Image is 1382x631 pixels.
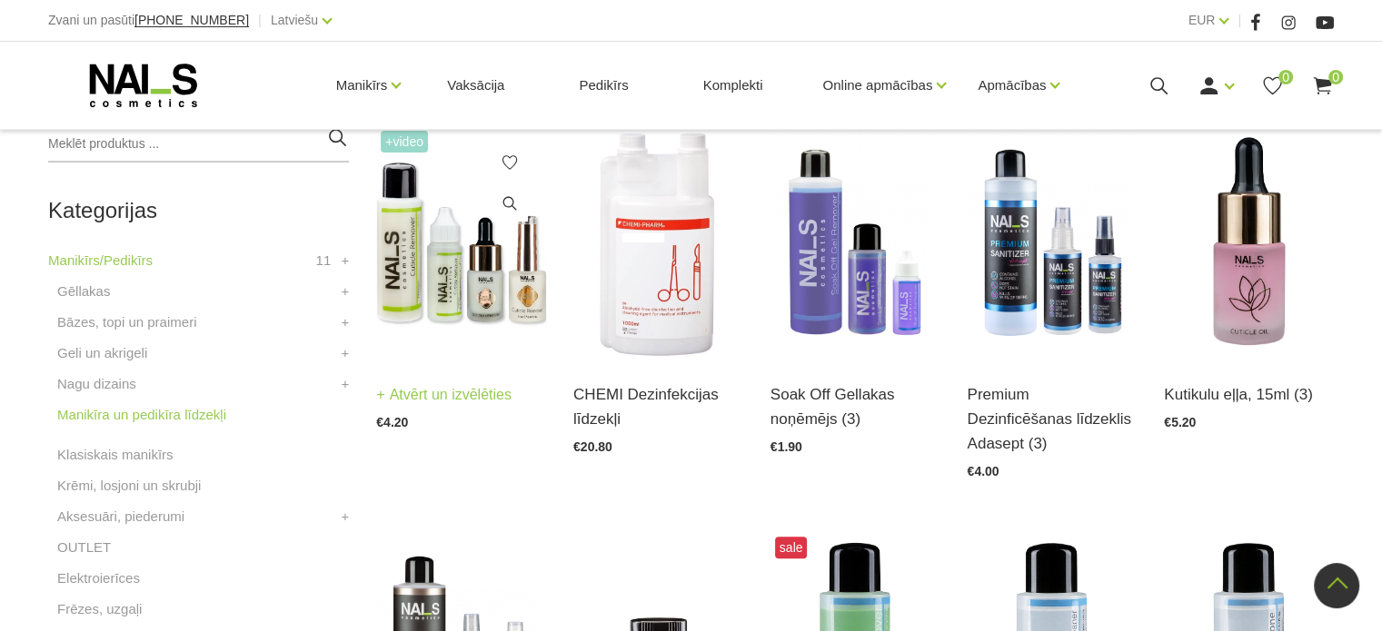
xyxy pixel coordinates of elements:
[134,14,249,27] a: [PHONE_NUMBER]
[342,281,350,302] a: +
[48,9,249,32] div: Zvani un pasūti
[342,311,350,333] a: +
[57,506,184,527] a: Aksesuāri, piederumi
[1164,126,1334,360] img: Mitrinoša, mīkstinoša un aromātiska kutikulas eļļa. Bagāta ar nepieciešamo omega-3, 6 un 9, kā ar...
[1311,74,1334,97] a: 0
[1278,70,1293,84] span: 0
[316,250,332,271] span: 11
[1188,9,1216,31] a: EUR
[57,404,226,426] a: Manikīra un pedikīra līdzekļi
[134,13,249,27] span: [PHONE_NUMBER]
[48,199,349,222] h2: Kategorijas
[342,373,350,395] a: +
[342,506,350,527] a: +
[432,42,519,129] a: Vaksācija
[1164,382,1334,407] a: Kutikulu eļļa, 15ml (3)
[258,9,262,32] span: |
[967,382,1137,457] a: Premium Dezinficēšanas līdzeklis Adasept (3)
[381,131,428,153] span: +Video
[57,342,147,364] a: Geli un akrigeli
[57,598,142,620] a: Frēzes, uzgaļi
[775,537,808,558] span: sale
[1328,70,1343,84] span: 0
[1238,9,1241,32] span: |
[822,49,932,122] a: Online apmācības
[342,250,350,271] a: +
[967,464,999,478] span: €4.00
[573,439,612,454] span: €20.80
[573,126,743,360] img: STERISEPT INSTRU 1L (SPORICĪDS)Sporicīds instrumentu dezinfekcijas un mazgāšanas līdzeklis invent...
[57,567,140,589] a: Elektroierīces
[1164,415,1196,429] span: €5.20
[771,439,802,454] span: €1.90
[376,126,546,360] img: Līdzeklis kutikulas mīkstināšanai un irdināšanai vien pāris sekunžu laikā. Ideāli piemērots kutik...
[771,382,940,431] a: Soak Off Gellakas noņēmējs (3)
[376,415,408,429] span: €4.20
[771,126,940,360] img: Profesionāls šķīdums gellakas un citu “soak off” produktu ātrai noņemšanai.Nesausina rokas.Tilpum...
[689,42,778,129] a: Komplekti
[1261,74,1284,97] a: 0
[57,373,136,395] a: Nagu dizains
[48,126,349,163] input: Meklēt produktus ...
[564,42,642,129] a: Pedikīrs
[573,382,743,431] a: CHEMI Dezinfekcijas līdzekļi
[342,342,350,364] a: +
[967,126,1137,360] img: Pielietošanas sfēra profesionālai lietošanai: Medicīnisks līdzeklis paredzēts roku un virsmu dezi...
[48,250,153,271] a: Manikīrs/Pedikīrs
[57,444,174,466] a: Klasiskais manikīrs
[271,9,318,31] a: Latviešu
[376,382,512,408] a: Atvērt un izvēlēties
[57,311,196,333] a: Bāzes, topi un praimeri
[978,49,1046,122] a: Apmācības
[57,281,110,302] a: Gēllakas
[57,475,201,497] a: Krēmi, losjoni un skrubji
[57,537,111,558] a: OUTLET
[336,49,388,122] a: Manikīrs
